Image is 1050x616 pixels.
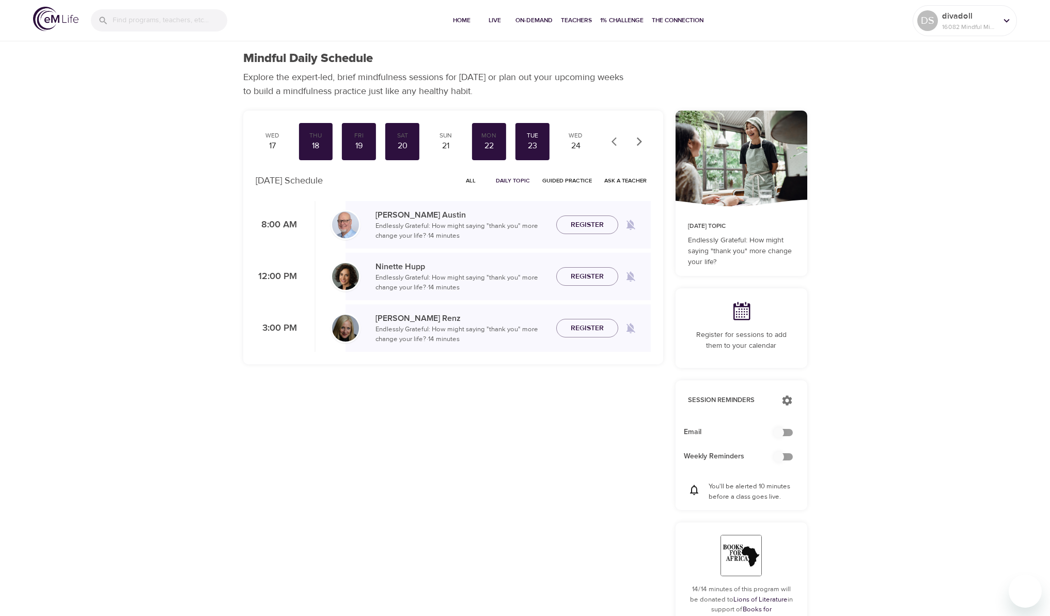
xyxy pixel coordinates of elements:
p: Endlessly Grateful: How might saying "thank you" more change your life? · 14 minutes [375,221,548,241]
div: Mon [476,131,502,140]
img: logo [33,7,79,31]
p: Endlessly Grateful: How might saying "thank you" more change your life? · 14 minutes [375,273,548,293]
div: Wed [563,131,589,140]
span: Weekly Reminders [684,451,782,462]
p: Register for sessions to add them to your calendar [688,330,795,351]
div: 20 [389,140,415,152]
span: 1% Challenge [600,15,644,26]
span: Remind me when a class goes live every Tuesday at 12:00 PM [618,264,643,289]
p: Session Reminders [688,395,771,406]
button: Guided Practice [538,173,596,189]
p: [PERSON_NAME] Austin [375,209,548,221]
span: Guided Practice [542,176,592,186]
div: Tue [520,131,545,140]
div: 21 [433,140,459,152]
div: 24 [563,140,589,152]
span: Daily Topic [496,176,530,186]
input: Find programs, teachers, etc... [113,9,227,32]
div: 23 [520,140,545,152]
img: Diane_Renz-min.jpg [332,315,359,342]
div: 18 [303,140,328,152]
div: Thu [303,131,328,140]
button: Register [556,319,618,338]
div: 22 [476,140,502,152]
p: [PERSON_NAME] Renz [375,312,548,325]
button: Ask a Teacher [600,173,651,189]
button: All [455,173,488,189]
div: Sun [433,131,459,140]
span: Register [571,322,604,335]
a: Lions of Literature [733,595,788,604]
img: Jim_Austin_Headshot_min.jpg [332,211,359,238]
p: Endlessly Grateful: How might saying "thank you" more change your life? · 14 minutes [375,325,548,345]
p: Explore the expert-led, brief mindfulness sessions for [DATE] or plan out your upcoming weeks to ... [243,70,631,98]
span: All [459,176,483,186]
span: Ask a Teacher [604,176,647,186]
p: [DATE] Topic [688,222,795,231]
span: Live [482,15,507,26]
img: Ninette_Hupp-min.jpg [332,263,359,290]
p: 12:00 PM [256,270,297,284]
span: Register [571,219,604,232]
p: Ninette Hupp [375,260,548,273]
div: DS [917,10,938,31]
button: Register [556,215,618,235]
span: Register [571,270,604,283]
h1: Mindful Daily Schedule [243,51,373,66]
span: On-Demand [515,15,553,26]
p: 8:00 AM [256,218,297,232]
iframe: Button to launch messaging window [1009,575,1042,608]
span: Teachers [561,15,592,26]
span: Remind me when a class goes live every Tuesday at 8:00 AM [618,212,643,237]
div: 19 [346,140,372,152]
div: Wed [260,131,286,140]
span: Email [684,427,782,438]
div: Sat [389,131,415,140]
p: [DATE] Schedule [256,174,323,188]
p: Endlessly Grateful: How might saying "thank you" more change your life? [688,235,795,268]
button: Register [556,267,618,286]
button: Daily Topic [492,173,534,189]
span: The Connection [652,15,703,26]
p: You'll be alerted 10 minutes before a class goes live. [709,482,795,502]
div: Fri [346,131,372,140]
span: Remind me when a class goes live every Tuesday at 3:00 PM [618,316,643,341]
div: 17 [260,140,286,152]
p: 3:00 PM [256,321,297,335]
p: divadoll [942,10,997,22]
span: Home [449,15,474,26]
p: 16082 Mindful Minutes [942,22,997,32]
